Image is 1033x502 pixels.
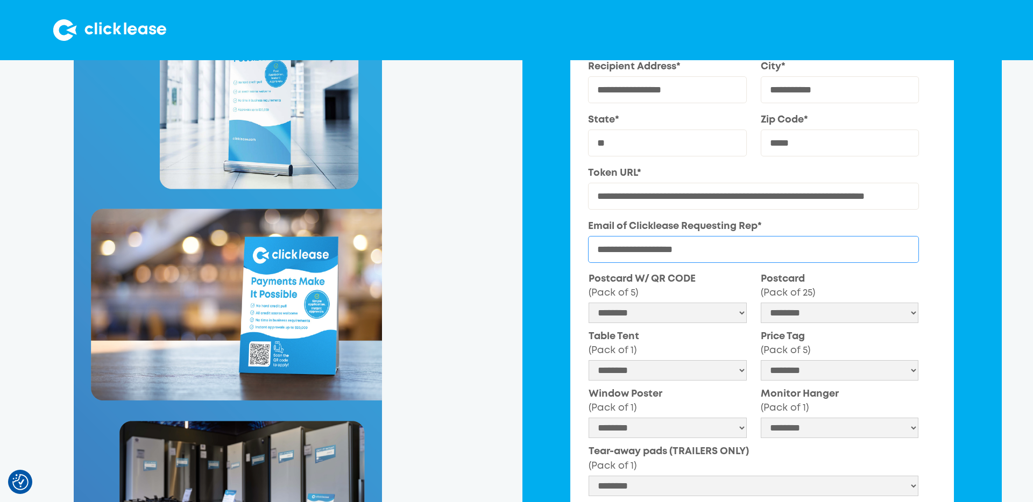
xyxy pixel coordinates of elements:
[588,113,747,127] label: State*
[761,60,919,74] label: City*
[589,272,747,300] label: Postcard W/ QR CODE
[589,444,918,472] label: Tear-away pads (TRAILERS ONLY)
[589,462,636,470] span: (Pack of 1)
[588,219,919,233] label: Email of Clicklease Requesting Rep*
[761,346,810,355] span: (Pack of 5)
[12,474,29,490] button: Consent Preferences
[761,329,919,357] label: Price Tag
[761,272,919,300] label: Postcard
[589,387,747,415] label: Window Poster
[761,387,919,415] label: Monitor Hanger
[589,289,638,297] span: (Pack of 5)
[589,346,636,355] span: (Pack of 1)
[589,404,636,412] span: (Pack of 1)
[761,404,809,412] span: (Pack of 1)
[761,289,815,297] span: (Pack of 25)
[761,113,919,127] label: Zip Code*
[588,166,919,180] label: Token URL*
[53,19,166,41] img: Clicklease logo
[588,60,747,74] label: Recipient Address*
[12,474,29,490] img: Revisit consent button
[589,329,747,357] label: Table Tent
